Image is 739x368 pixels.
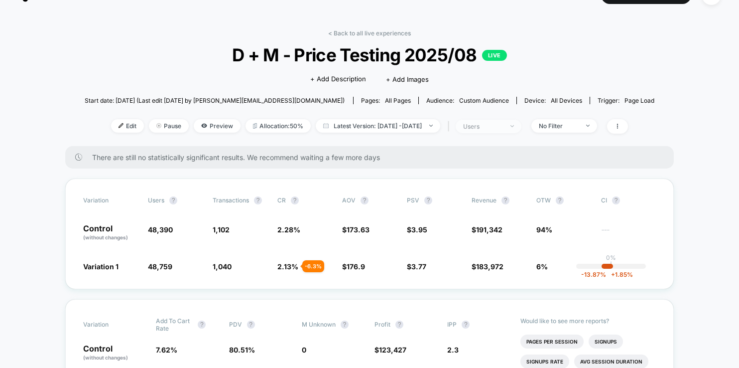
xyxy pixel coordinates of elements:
p: LIVE [482,50,507,61]
button: ? [424,196,432,204]
span: $ [472,262,503,271]
div: Audience: [426,97,509,104]
li: Signups [589,335,623,349]
span: Start date: [DATE] (Last edit [DATE] by [PERSON_NAME][EMAIL_ADDRESS][DOMAIN_NAME]) [85,97,345,104]
span: + [611,271,615,278]
span: Revenue [472,196,496,204]
span: 3.95 [411,225,427,234]
p: Control [83,345,146,362]
button: ? [291,196,299,204]
span: Edit [111,119,144,133]
span: 191,342 [476,225,502,234]
span: 123,427 [379,346,406,354]
span: 6% [536,262,548,271]
button: ? [612,196,620,204]
span: 173.63 [347,225,369,234]
span: 183,972 [476,262,503,271]
p: Control [83,224,138,241]
span: | [445,119,456,134]
div: Pages: [361,97,411,104]
span: all devices [551,97,582,104]
span: D + M - Price Testing 2025/08 [113,44,626,65]
span: PDV [229,321,242,328]
span: $ [342,262,365,271]
img: calendar [323,123,329,128]
li: Pages Per Session [520,335,584,349]
span: AOV [342,196,356,204]
span: There are still no statistically significant results. We recommend waiting a few more days [92,153,654,162]
span: 176.9 [347,262,365,271]
span: 94% [536,225,552,234]
span: $ [472,225,502,234]
button: ? [341,321,349,329]
span: 3.77 [411,262,426,271]
span: Custom Audience [459,97,509,104]
span: Latest Version: [DATE] - [DATE] [316,119,440,133]
span: $ [407,262,426,271]
button: ? [462,321,470,329]
span: Page Load [624,97,654,104]
span: (without changes) [83,355,128,361]
span: 2.3 [447,346,459,354]
span: IPP [447,321,457,328]
span: Variation [83,196,138,204]
span: Profit [374,321,390,328]
img: end [156,123,161,128]
span: Preview [194,119,241,133]
span: $ [407,225,427,234]
span: 0 [302,346,306,354]
span: 80.51 % [229,346,255,354]
div: users [463,123,503,130]
span: Pause [149,119,189,133]
span: + Add Images [386,75,429,83]
img: end [586,125,590,127]
a: < Back to all live experiences [328,29,411,37]
div: Trigger: [598,97,654,104]
span: 1,102 [213,225,230,234]
span: Allocation: 50% [246,119,311,133]
span: 1.85 % [606,271,633,278]
span: 1,040 [213,262,232,271]
div: - 6.3 % [302,260,324,272]
span: + Add Description [310,74,366,84]
button: ? [247,321,255,329]
span: (without changes) [83,234,128,240]
span: OTW [536,196,591,204]
span: CI [601,196,656,204]
img: end [429,125,433,127]
p: 0% [606,254,616,261]
span: --- [601,227,656,241]
span: 2.28 % [277,225,300,234]
div: No Filter [539,122,579,130]
span: 48,390 [148,225,173,234]
span: 2.13 % [277,262,298,271]
span: users [148,196,164,204]
span: Add To Cart Rate [156,317,193,332]
span: CR [277,196,286,204]
span: 48,759 [148,262,172,271]
p: Would like to see more reports? [520,317,656,325]
span: all pages [385,97,411,104]
span: Transactions [213,196,249,204]
span: $ [374,346,406,354]
img: edit [119,123,123,128]
span: $ [342,225,369,234]
img: rebalance [253,123,257,129]
button: ? [395,321,403,329]
span: 7.62 % [156,346,177,354]
button: ? [169,196,177,204]
span: -13.87 % [581,271,606,278]
button: ? [198,321,206,329]
button: ? [556,196,564,204]
button: ? [361,196,369,204]
span: PSV [407,196,419,204]
span: Device: [516,97,590,104]
button: ? [501,196,509,204]
span: M Unknown [302,321,336,328]
span: Variation 1 [83,262,119,271]
img: end [510,125,514,127]
p: | [610,261,612,269]
button: ? [254,196,262,204]
span: Variation [83,317,138,332]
